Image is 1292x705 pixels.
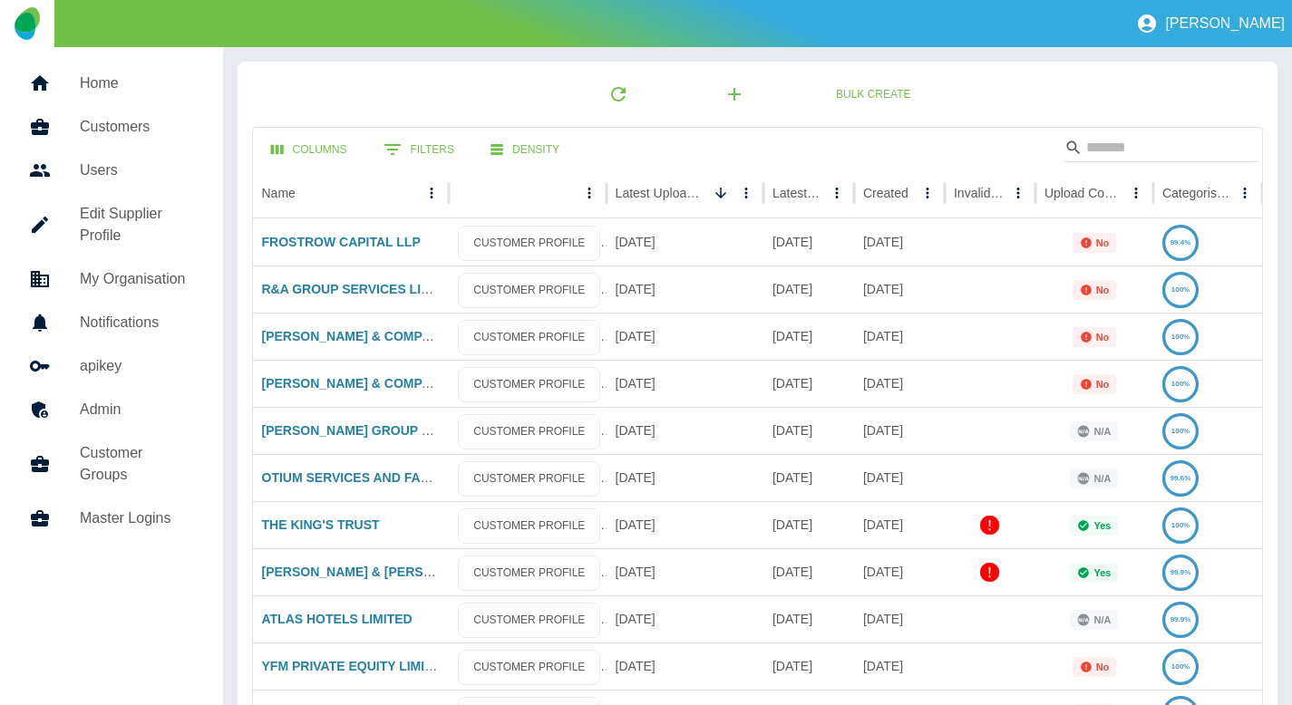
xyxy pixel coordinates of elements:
a: Edit Supplier Profile [15,192,209,257]
h5: Notifications [80,312,194,333]
text: 100% [1171,380,1190,388]
text: 100% [1171,662,1190,671]
button: Latest Upload Date column menu [733,180,759,206]
a: 99.6% [1162,470,1199,485]
div: 15 Jul 2025 [854,407,945,454]
text: 100% [1171,521,1190,529]
div: Invalid Creds [954,186,1004,200]
text: 99.6% [1171,474,1191,482]
button: Latest Usage column menu [824,180,850,206]
div: 08 Oct 2025 [607,218,763,266]
button: Name column menu [419,180,444,206]
a: 100% [1162,376,1199,391]
p: N/A [1093,614,1111,625]
button: Upload Complete column menu [1123,180,1149,206]
p: N/A [1093,473,1111,484]
a: Notifications [15,301,209,344]
div: 08 Aug 2025 [607,407,763,454]
div: 01 Jun 2025 [763,595,854,642]
div: 26 Jul 2025 [763,313,854,360]
a: FROSTROW CAPITAL LLP [262,235,421,249]
div: Not all required reports for this customer were uploaded for the latest usage month. [1073,327,1117,347]
p: No [1096,285,1110,295]
h5: Customers [80,116,194,138]
h5: Admin [80,399,194,420]
a: Customer Groups [15,431,209,497]
div: 09 Jul 2025 [607,501,763,548]
h5: Customer Groups [80,442,194,486]
a: [PERSON_NAME] & [PERSON_NAME] LIMITED [262,565,546,579]
button: Categorised column menu [1232,180,1258,206]
div: 31 Jul 2025 [763,407,854,454]
div: Not all required reports for this customer were uploaded for the latest usage month. [1073,280,1117,300]
a: 99.4% [1162,235,1199,249]
a: apikey [15,344,209,388]
a: ATLAS HOTELS LIMITED [262,612,413,626]
a: Admin [15,388,209,431]
button: Show filters [369,131,469,168]
div: 31 Mar 2025 [854,595,945,642]
text: 99.4% [1171,238,1191,246]
a: CUSTOMER PROFILE [458,555,600,591]
div: Name [262,186,296,200]
p: No [1096,379,1110,390]
div: 12 Mar 2025 [854,642,945,690]
div: 25 Jun 2025 [763,548,854,595]
div: 21 Aug 2025 [854,313,945,360]
button: Invalid Creds column menu [1005,180,1031,206]
a: YFM PRIVATE EQUITY LIMITED [262,659,451,673]
a: THE KING'S TRUST [262,517,380,532]
button: Bulk Create [821,78,925,111]
div: 26 Jul 2025 [763,360,854,407]
div: Categorised [1162,186,1230,200]
p: No [1096,332,1110,343]
h5: apikey [80,355,194,377]
h5: Users [80,159,194,181]
p: No [1096,237,1110,248]
p: Yes [1093,520,1111,531]
div: 30 Jul 2025 [607,454,763,501]
button: Created column menu [915,180,940,206]
div: This status is not applicable for customers using manual upload. [1070,610,1118,630]
div: Search [1064,133,1258,166]
a: [PERSON_NAME] & COMPANY LIMITED [262,329,503,343]
div: 08 Nov 2024 [854,501,945,548]
div: This status is not applicable for customers using manual upload. [1070,468,1118,488]
div: Latest Upload Date [616,186,706,200]
a: My Organisation [15,257,209,301]
div: Latest Usage [772,186,822,200]
button: column menu [577,180,602,206]
h5: Edit Supplier Profile [80,203,194,246]
a: CUSTOMER PROFILE [458,273,600,308]
div: 25 Sep 2025 [607,266,763,313]
div: Not all required reports for this customer were uploaded for the latest usage month. [1073,657,1117,677]
div: Not all required reports for this customer were uploaded for the latest usage month. [1073,233,1117,253]
text: 100% [1171,333,1190,341]
a: Users [15,149,209,192]
a: Customers [15,105,209,149]
a: CUSTOMER PROFILE [458,414,600,449]
a: CUSTOMER PROFILE [458,461,600,497]
text: 100% [1171,427,1190,435]
a: 100% [1162,517,1199,532]
a: CUSTOMER PROFILE [458,650,600,685]
div: 22 Aug 2025 [607,360,763,407]
text: 99.9% [1171,568,1191,576]
p: No [1096,662,1110,672]
div: This status is not applicable for customers using manual upload. [1070,421,1118,441]
h5: My Organisation [80,268,194,290]
a: CUSTOMER PROFILE [458,603,600,638]
a: CUSTOMER PROFILE [458,508,600,544]
a: Master Logins [15,497,209,540]
div: Upload Complete [1044,186,1122,200]
p: N/A [1093,426,1111,437]
img: Logo [15,7,39,40]
a: 100% [1162,329,1199,343]
a: CUSTOMER PROFILE [458,320,600,355]
div: 17 Jun 2025 [607,595,763,642]
div: Not all required reports for this customer were uploaded for the latest usage month. [1073,374,1117,394]
button: Sort [708,180,733,206]
div: 22 Aug 2025 [607,313,763,360]
div: 01 Jul 2025 [763,501,854,548]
